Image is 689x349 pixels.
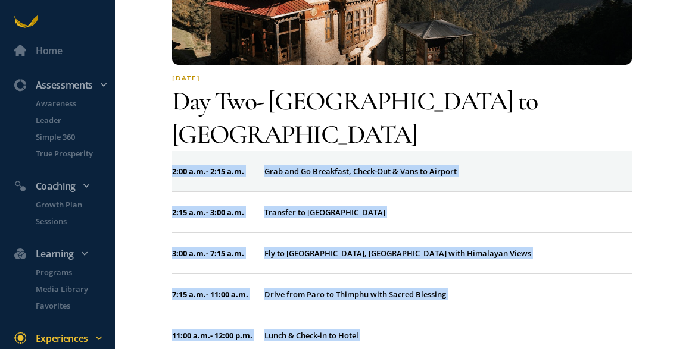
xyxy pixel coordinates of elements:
div: Assessments [7,77,120,93]
div: [GEOGRAPHIC_DATA] to [GEOGRAPHIC_DATA] [172,84,631,151]
div: 2:15 a.m. - 3:00 a.m. [172,206,264,218]
a: Favorites [21,300,115,312]
div: Fly to [GEOGRAPHIC_DATA], [GEOGRAPHIC_DATA] with Himalayan Views [264,247,632,259]
p: Programs [36,266,113,278]
div: Transfer to [GEOGRAPHIC_DATA] [264,206,632,218]
div: 3:00 a.m. - 7:15 a.m. [172,247,264,259]
div: [DATE] [172,74,631,82]
p: Favorites [36,300,113,312]
a: Programs [21,266,115,278]
p: Leader [36,114,113,126]
p: True Prosperity [36,147,113,159]
div: 11:00 a.m. - 12:00 p.m. [172,329,264,341]
div: Experiences [7,331,120,346]
a: Growth Plan [21,199,115,210]
div: Learning [7,246,120,262]
p: Awareness [36,98,113,109]
p: Simple 360 [36,131,113,143]
p: Growth Plan [36,199,113,210]
span: Day two - [172,85,268,117]
a: True Prosperity [21,147,115,159]
div: Home [36,43,63,58]
a: Sessions [21,215,115,227]
a: Leader [21,114,115,126]
a: Awareness [21,98,115,109]
div: Lunch & Check-in to Hotel [264,329,632,341]
p: Sessions [36,215,113,227]
div: Drive from Paro to Thimphu with Sacred Blessing [264,288,632,300]
a: Simple 360 [21,131,115,143]
p: Media Library [36,283,113,295]
div: 2:00 a.m. - 2:15 a.m. [172,165,264,177]
div: Grab and Go Breakfast, Check-Out & Vans to Airport [264,165,632,177]
div: 7:15 a.m. - 11:00 a.m. [172,288,264,300]
div: Coaching [7,178,120,194]
a: Media Library [21,283,115,295]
